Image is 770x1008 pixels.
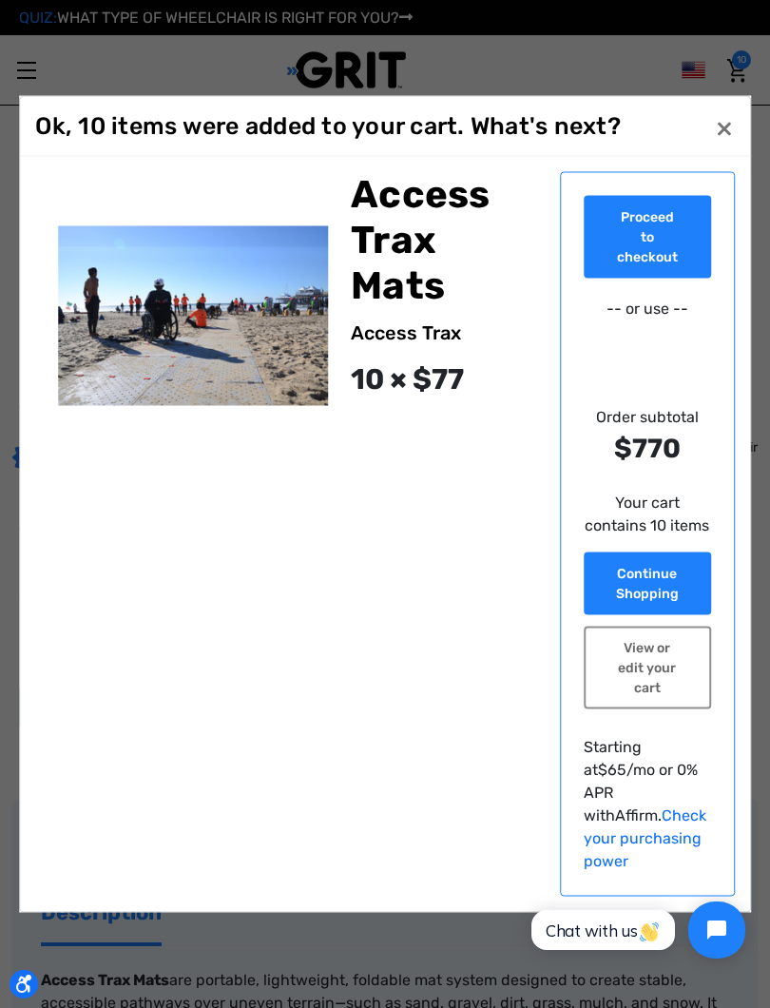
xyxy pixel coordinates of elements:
[584,627,711,709] a: View or edit your cart
[584,552,711,615] a: Continue Shopping
[584,736,711,873] p: Starting at /mo or 0% APR with .
[351,319,537,347] div: Access Trax
[584,298,711,320] p: -- or use --
[584,196,711,279] a: Proceed to checkout
[35,112,621,141] h1: Ok, 10 items were added to your cart. What's next?
[615,806,658,824] span: Affirm
[584,406,711,469] div: Order subtotal
[584,806,706,870] a: Check your purchasing power
[351,172,537,309] h2: Access Trax Mats
[58,225,328,405] img: Access Trax Mats
[598,761,626,779] span: $65
[584,492,711,537] p: Your cart contains 10 items
[510,885,761,975] iframe: Tidio Chat
[351,359,537,401] div: 10 × $77
[584,429,711,469] strong: $770
[716,108,733,145] span: ×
